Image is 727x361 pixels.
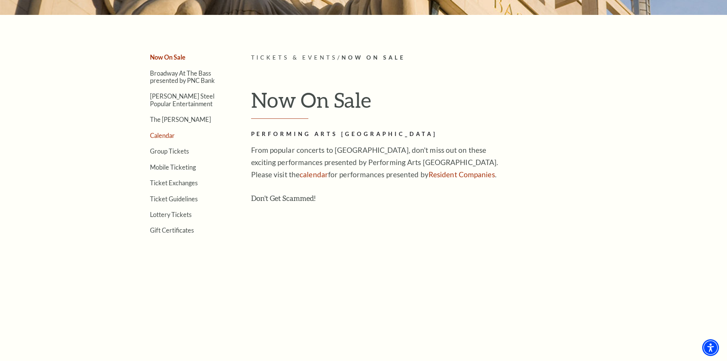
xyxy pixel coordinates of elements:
a: Ticket Exchanges [150,179,198,186]
div: Accessibility Menu [702,339,719,356]
p: From popular concerts to [GEOGRAPHIC_DATA], don't miss out on these exciting performances present... [251,144,499,181]
a: Lottery Tickets [150,211,192,218]
p: / [251,53,600,63]
a: Gift Certificates [150,227,194,234]
iframe: Don't get scammed! Buy your Bass Hall tickets directly from Bass Hall! [251,207,499,334]
h1: Now On Sale [251,87,600,119]
a: Resident Companies [429,170,495,179]
h2: Performing Arts [GEOGRAPHIC_DATA] [251,130,499,139]
a: Ticket Guidelines [150,195,198,202]
a: [PERSON_NAME] Steel Popular Entertainment [150,92,214,107]
a: Broadway At The Bass presented by PNC Bank [150,70,215,84]
span: Tickets & Events [251,54,338,61]
a: Mobile Ticketing [150,164,196,171]
span: Now On Sale [342,54,405,61]
a: Calendar [150,132,175,139]
a: Group Tickets [150,147,189,155]
a: calendar [300,170,328,179]
a: The [PERSON_NAME] [150,116,211,123]
h3: Don't Get Scammed! [251,192,499,204]
a: Now On Sale [150,53,185,61]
